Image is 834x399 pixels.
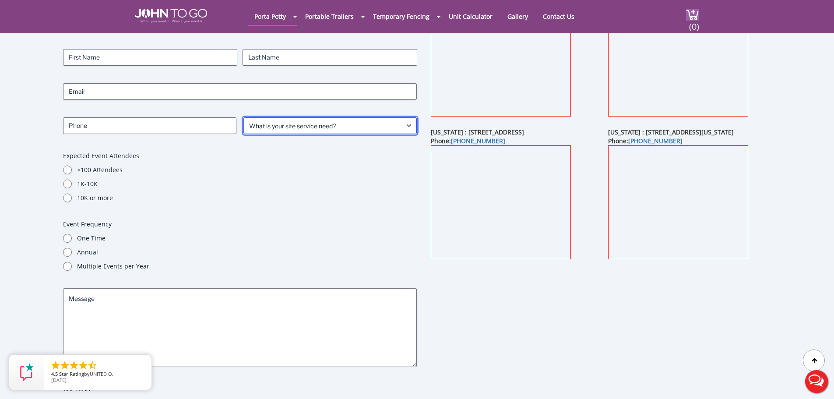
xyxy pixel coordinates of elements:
label: One Time [77,234,417,243]
label: 1K-10K [77,180,417,188]
label: Multiple Events per Year [77,262,417,271]
li:  [78,360,88,371]
a: Unit Calculator [442,8,499,25]
a: Contact Us [536,8,581,25]
b: [US_STATE] : [STREET_ADDRESS][US_STATE] [608,128,734,136]
img: Review Rating [18,364,35,381]
legend: Expected Event Attendees [63,152,139,160]
span: UNITED O. [90,371,113,377]
li:  [60,360,70,371]
input: First Name [63,49,237,66]
a: [PHONE_NUMBER] [628,137,683,145]
button: Live Chat [799,364,834,399]
input: Phone [63,117,236,134]
b: [US_STATE] : [STREET_ADDRESS] [431,128,524,136]
img: cart a [686,9,699,21]
a: [PHONE_NUMBER] [451,137,505,145]
legend: Event Frequency [63,220,112,229]
label: <100 Attendees [77,166,417,174]
label: CAPTCHA [63,385,417,393]
a: Temporary Fencing [366,8,436,25]
input: Email [63,83,417,100]
b: Phone: [608,137,683,145]
a: Gallery [501,8,535,25]
label: Annual [77,248,417,257]
li:  [87,360,98,371]
span: [DATE] [51,377,67,383]
img: JOHN to go [135,9,207,23]
a: Porta Potty [248,8,292,25]
a: Portable Trailers [299,8,360,25]
span: 4.5 [51,371,58,377]
label: 10K or more [77,194,417,202]
span: Star Rating [59,371,84,377]
span: by [51,371,144,378]
li:  [69,360,79,371]
b: Phone: [431,137,505,145]
li:  [50,360,61,371]
input: Last Name [243,49,417,66]
span: (0) [689,14,699,32]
